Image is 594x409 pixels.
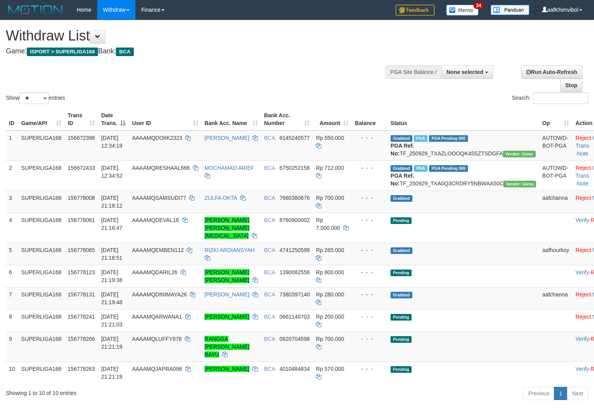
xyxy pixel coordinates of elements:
th: Amount: activate to sort column ascending [313,108,352,130]
span: None selected [447,69,484,75]
span: Rp 700.000 [316,336,344,342]
a: RANGGA [PERSON_NAME] BAYU [205,336,249,358]
span: Rp 800.000 [316,269,344,275]
div: PGA Site Balance / [385,65,442,79]
td: SUPERLIGA168 [18,243,65,265]
span: [DATE] 21:21:19 [101,336,123,350]
div: - - - [355,335,384,343]
span: Copy 0620704598 to clipboard [279,336,310,342]
td: SUPERLIGA168 [18,309,65,331]
a: 1 [554,387,567,400]
a: Run Auto-Refresh [521,65,582,79]
th: Game/API: activate to sort column ascending [18,108,65,130]
span: BCA [264,269,275,275]
span: Grabbed [391,135,412,142]
span: [DATE] 21:18:47 [101,217,123,231]
b: PGA Ref. No: [391,173,414,187]
div: - - - [355,365,384,373]
td: 6 [6,265,18,287]
button: None selected [442,65,493,79]
span: Rp 265.000 [316,247,344,253]
span: AAAAMQARWANA1 [132,314,182,320]
span: Rp 280.000 [316,291,344,298]
td: 2 [6,160,18,190]
span: PGA Pending [429,165,468,172]
a: Verify [575,269,589,275]
th: Balance [352,108,387,130]
span: [DATE] 21:19:38 [101,269,123,283]
th: Bank Acc. Number: activate to sort column ascending [261,108,313,130]
td: aafchanna [539,190,572,213]
span: [DATE] 21:21:19 [101,366,123,380]
td: aafhourkoy [539,243,572,265]
span: Rp 200.000 [316,314,344,320]
td: SUPERLIGA168 [18,361,65,384]
img: MOTION_logo.png [6,4,65,16]
a: Reject [575,247,591,253]
th: Trans ID: activate to sort column ascending [65,108,98,130]
a: Note [577,150,589,157]
a: MOCHAMAD ARIEF [205,165,254,171]
span: 156778131 [68,291,95,298]
td: TF_250929_TXAZLOOOQK45SZTSDGFA [387,130,539,161]
td: SUPERLIGA168 [18,130,65,161]
label: Show entries [6,92,65,104]
span: ISPORT > SUPERLIGA168 [27,48,98,56]
h4: Game: Bank: [6,48,388,55]
a: [PERSON_NAME] [PERSON_NAME][MEDICAL_DATA] [205,217,249,239]
div: - - - [355,291,384,298]
input: Search: [533,92,588,104]
span: Copy 6750252158 to clipboard [279,165,310,171]
td: AUTOWD-BOT-PGA [539,130,572,161]
span: BCA [264,165,275,171]
span: Grabbed [391,195,412,202]
a: Next [567,387,588,400]
a: RIZKI ARDIANSYAH [205,247,255,253]
span: BCA [264,247,275,253]
span: AAAAMQJAPRA098 [132,366,182,372]
th: ID [6,108,18,130]
a: [PERSON_NAME] [205,291,249,298]
span: [DATE] 21:18:51 [101,247,123,261]
td: 10 [6,361,18,384]
a: ZULFA OKTA [205,195,237,201]
span: [DATE] 21:21:03 [101,314,123,328]
div: - - - [355,268,384,276]
span: Copy 7380397140 to clipboard [279,291,310,298]
span: 34 [473,2,484,9]
span: BCA [264,135,275,141]
span: AAAAMQEMBEN112 [132,247,184,253]
span: Grabbed [391,165,412,172]
a: Verify [575,217,589,223]
td: aafchanna [539,287,572,309]
span: Vendor URL: https://trx31.1velocity.biz [503,151,536,157]
a: Previous [523,387,554,400]
span: 156778008 [68,195,95,201]
span: Rp 700.000 [316,195,344,201]
span: BCA [264,217,275,223]
span: BCA [264,336,275,342]
span: Pending [391,366,412,373]
span: Pending [391,336,412,343]
span: Marked by aafsoycanthlai [414,165,428,172]
div: - - - [355,134,384,142]
span: Copy 0661140703 to clipboard [279,314,310,320]
span: Rp 7.000.000 [316,217,340,231]
th: Op: activate to sort column ascending [539,108,572,130]
div: - - - [355,216,384,224]
td: TF_250929_TXA0Q3CRDRY5NBWAA50C [387,160,539,190]
span: AAAAMQDARIL26 [132,269,177,275]
a: [PERSON_NAME] [205,135,249,141]
span: Pending [391,270,412,276]
span: 156778061 [68,217,95,223]
b: PGA Ref. No: [391,143,414,157]
span: 156778266 [68,336,95,342]
span: Grabbed [391,292,412,298]
span: AAAAMQRESHAAL666 [132,165,190,171]
span: Rp 570.000 [316,366,344,372]
h1: Withdraw List [6,28,388,44]
span: AAAAMQDEVAL18 [132,217,179,223]
span: Grabbed [391,247,412,254]
span: Copy 4741250599 to clipboard [279,247,310,253]
td: AUTOWD-BOT-PGA [539,160,572,190]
